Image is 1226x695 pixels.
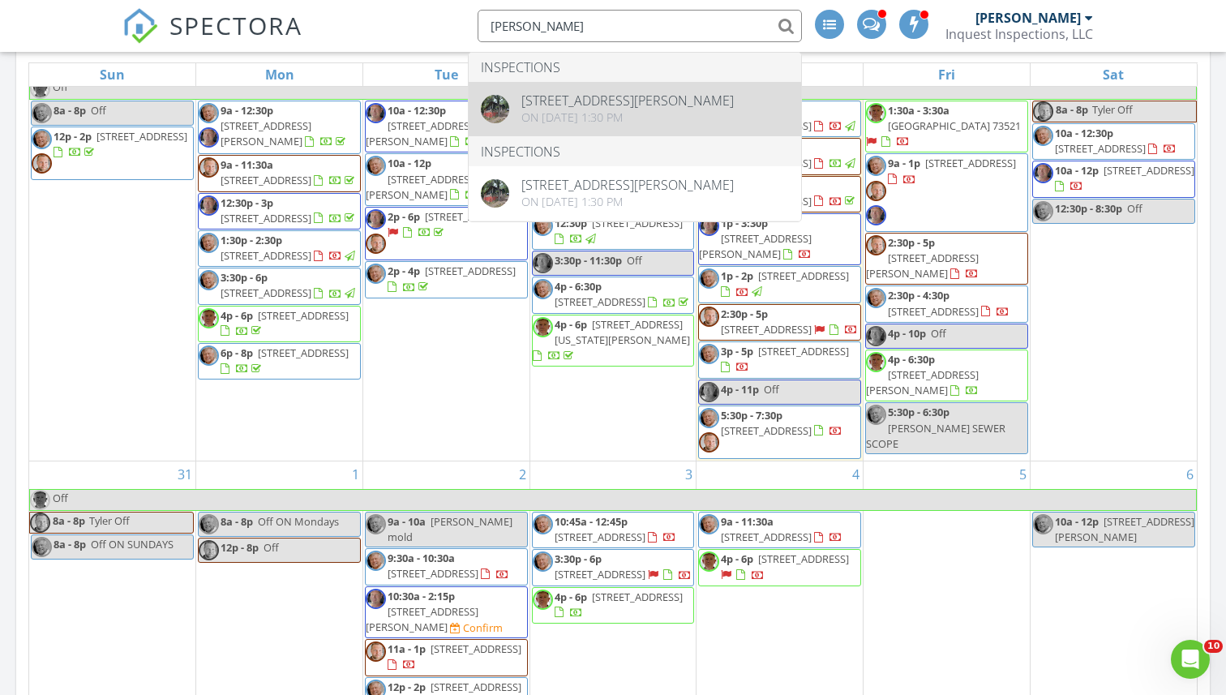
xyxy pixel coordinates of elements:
[532,315,695,367] a: 4p - 6p [STREET_ADDRESS][US_STATE][PERSON_NAME]
[698,549,861,586] a: 4p - 6p [STREET_ADDRESS]
[699,307,719,327] img: screenshot_20250226_at_7.28.02pm.png
[53,79,68,94] span: Off
[682,461,696,487] a: Go to September 3, 2025
[888,288,1010,318] a: 2:30p - 4:30p [STREET_ADDRESS]
[199,270,219,290] img: img_0855.jpg
[1055,126,1113,140] span: 10a - 12:30p
[888,326,926,341] span: 4p - 10p
[366,103,494,148] a: 10a - 12:30p [STREET_ADDRESS][PERSON_NAME]
[721,344,753,358] span: 3p - 5p
[521,94,734,107] div: [STREET_ADDRESS][PERSON_NAME]
[555,216,587,230] span: 12:30p
[54,129,92,144] span: 12p - 2p
[349,461,362,487] a: Go to September 1, 2025
[555,294,645,309] span: [STREET_ADDRESS]
[199,308,219,328] img: screen_shot_20200622_at_11.16.01_pm.png
[529,50,697,461] td: Go to August 27, 2025
[521,195,734,208] div: On [DATE] 1:30 pm
[221,308,253,323] span: 4p - 6p
[388,589,455,603] span: 10:30a - 2:15p
[221,173,311,187] span: [STREET_ADDRESS]
[866,205,886,225] img: img3761.png
[199,157,219,178] img: screenshot_20250226_at_7.28.02pm.png
[555,590,683,620] a: 4p - 6p [STREET_ADDRESS]
[555,216,683,246] a: 12:30p [STREET_ADDRESS]
[888,304,979,319] span: [STREET_ADDRESS]
[221,345,349,375] a: 6p - 8p [STREET_ADDRESS]
[365,101,528,153] a: 10a - 12:30p [STREET_ADDRESS][PERSON_NAME]
[365,639,528,676] a: 11a - 1p [STREET_ADDRESS]
[388,566,478,581] span: [STREET_ADDRESS]
[366,604,478,634] span: [STREET_ADDRESS][PERSON_NAME]
[866,352,886,372] img: screen_shot_20200622_at_11.16.01_pm.png
[365,153,528,206] a: 10a - 12p [STREET_ADDRESS][PERSON_NAME]
[388,641,426,656] span: 11a - 1p
[516,461,529,487] a: Go to September 2, 2025
[698,213,861,266] a: 1p - 3:30p [STREET_ADDRESS][PERSON_NAME]
[533,279,553,299] img: img_0855.jpg
[221,211,311,225] span: [STREET_ADDRESS]
[388,264,420,278] span: 2p - 4p
[30,490,50,510] img: screen_shot_20200622_at_11.16.01_pm.png
[865,285,1028,322] a: 2:30p - 4:30p [STREET_ADDRESS]
[29,50,196,461] td: Go to August 24, 2025
[54,103,86,118] span: 8a - 8p
[758,344,849,358] span: [STREET_ADDRESS]
[1030,50,1197,461] td: Go to August 30, 2025
[365,261,528,298] a: 2p - 4p [STREET_ADDRESS]
[366,234,386,254] img: screenshot_20250226_at_7.28.02pm.png
[1033,126,1053,146] img: img_0855.jpg
[699,551,719,572] img: screen_shot_20200622_at_11.16.01_pm.png
[481,179,509,208] img: 9317807%2Fcover_photos%2Fg7b7KEnGYSEelrREiZqx%2Foriginal.9317807-1756143373270
[697,50,864,461] td: Go to August 28, 2025
[388,156,431,170] span: 10a - 12p
[1033,163,1053,183] img: img3761.png
[91,537,174,551] span: Off ON SUNDAYS
[221,514,253,529] span: 8a - 8p
[221,157,358,187] a: 9a - 11:30a [STREET_ADDRESS]
[888,352,935,367] span: 4p - 6:30p
[221,270,268,285] span: 3:30p - 6p
[431,641,521,656] span: [STREET_ADDRESS]
[533,253,553,273] img: img3761.png
[388,209,420,224] span: 2p - 6p
[258,308,349,323] span: [STREET_ADDRESS]
[521,178,734,191] div: [STREET_ADDRESS][PERSON_NAME]
[866,421,1005,451] span: [PERSON_NAME] SEWER SCOPE
[532,277,695,313] a: 4p - 6:30p [STREET_ADDRESS]
[262,63,298,86] a: Monday
[450,620,503,636] a: Confirm
[365,586,528,639] a: 10:30a - 2:15p [STREET_ADDRESS][PERSON_NAME] Confirm
[388,209,516,239] a: 2p - 6p [STREET_ADDRESS]
[698,341,861,378] a: 3p - 5p [STREET_ADDRESS]
[555,317,587,332] span: 4p - 6p
[866,405,886,425] img: img_0855.jpg
[366,551,386,571] img: img_0855.jpg
[362,50,529,461] td: Go to August 26, 2025
[96,129,187,144] span: [STREET_ADDRESS]
[865,233,1028,285] a: 2:30p - 5p [STREET_ADDRESS][PERSON_NAME]
[469,53,801,82] li: Inspections
[174,461,195,487] a: Go to August 31, 2025
[198,155,361,191] a: 9a - 11:30a [STREET_ADDRESS]
[1183,461,1197,487] a: Go to September 6, 2025
[221,345,253,360] span: 6p - 8p
[721,344,849,374] a: 3p - 5p [STREET_ADDRESS]
[199,233,219,253] img: img_0855.jpg
[721,514,774,529] span: 9a - 11:30a
[592,216,683,230] span: [STREET_ADDRESS]
[721,551,849,581] a: 4p - 6p [STREET_ADDRESS]
[866,103,1021,148] a: 1:30a - 3:30a [GEOGRAPHIC_DATA] 73521
[555,514,676,544] a: 10:45a - 12:45p [STREET_ADDRESS]
[122,8,158,44] img: The Best Home Inspection Software - Spectora
[721,514,842,544] a: 9a - 11:30a [STREET_ADDRESS]
[532,213,695,250] a: 12:30p [STREET_ADDRESS]
[532,512,695,548] a: 10:45a - 12:45p [STREET_ADDRESS]
[122,22,302,56] a: SPECTORA
[721,408,842,438] a: 5:30p - 7:30p [STREET_ADDRESS]
[1033,514,1053,534] img: img_0855.jpg
[199,195,219,216] img: img3761.png
[533,514,553,534] img: img_0855.jpg
[866,235,979,281] a: 2:30p - 5p [STREET_ADDRESS][PERSON_NAME]
[32,103,52,123] img: img_0855.jpg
